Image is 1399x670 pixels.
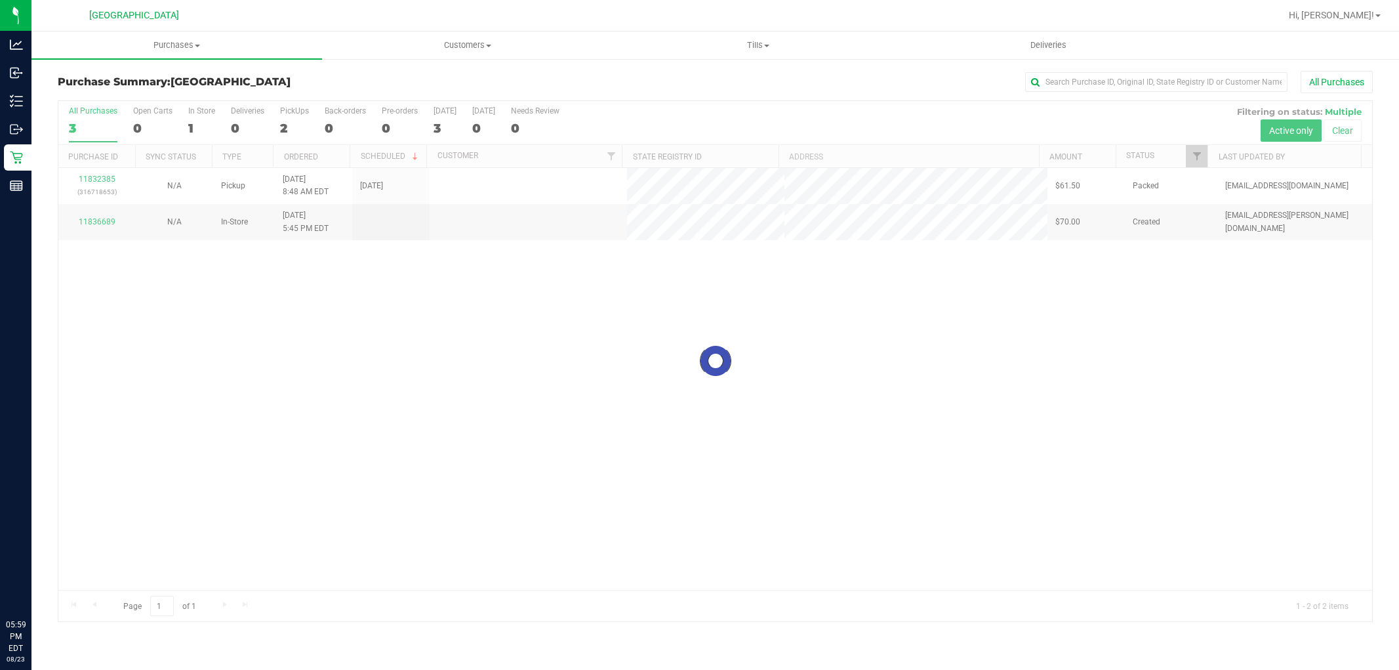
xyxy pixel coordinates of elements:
span: Hi, [PERSON_NAME]! [1289,10,1374,20]
inline-svg: Reports [10,179,23,192]
h3: Purchase Summary: [58,76,496,88]
inline-svg: Outbound [10,123,23,136]
input: Search Purchase ID, Original ID, State Registry ID or Customer Name... [1025,72,1287,92]
p: 08/23 [6,654,26,664]
span: Deliveries [1013,39,1084,51]
span: Purchases [31,39,322,51]
a: Deliveries [903,31,1194,59]
inline-svg: Retail [10,151,23,164]
p: 05:59 PM EDT [6,619,26,654]
a: Tills [613,31,903,59]
button: All Purchases [1301,71,1373,93]
span: Customers [323,39,612,51]
a: Purchases [31,31,322,59]
span: [GEOGRAPHIC_DATA] [171,75,291,88]
inline-svg: Inventory [10,94,23,108]
span: [GEOGRAPHIC_DATA] [89,10,179,21]
iframe: Resource center [13,565,52,604]
inline-svg: Analytics [10,38,23,51]
inline-svg: Inbound [10,66,23,79]
a: Customers [322,31,613,59]
span: Tills [613,39,902,51]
